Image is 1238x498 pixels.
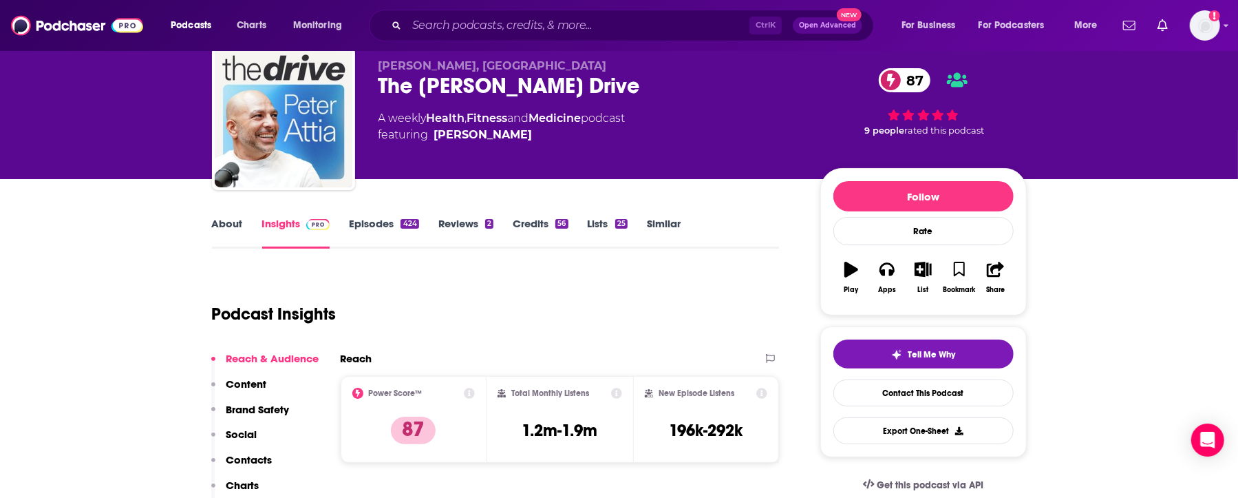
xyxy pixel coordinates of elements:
[228,14,275,37] a: Charts
[844,286,858,294] div: Play
[237,16,266,35] span: Charts
[555,219,568,229] div: 56
[1065,14,1115,37] button: open menu
[171,16,211,35] span: Podcasts
[467,112,508,125] a: Fitness
[1191,424,1224,457] div: Open Intercom Messenger
[284,14,360,37] button: open menu
[11,12,143,39] img: Podchaser - Follow, Share and Rate Podcasts
[407,14,749,37] input: Search podcasts, credits, & more...
[438,217,493,249] a: Reviews2
[211,403,290,428] button: Brand Safety
[1190,10,1220,41] span: Logged in as collectedstrategies
[434,127,533,143] a: Dr. Peter Attia
[1190,10,1220,41] button: Show profile menu
[1190,10,1220,41] img: User Profile
[226,352,319,365] p: Reach & Audience
[979,16,1045,35] span: For Podcasters
[226,453,273,466] p: Contacts
[833,217,1014,245] div: Rate
[215,50,352,187] img: The Peter Attia Drive
[901,16,956,35] span: For Business
[161,14,229,37] button: open menu
[378,127,626,143] span: featuring
[378,59,607,72] span: [PERSON_NAME], [GEOGRAPHIC_DATA]
[378,110,626,143] div: A weekly podcast
[401,219,418,229] div: 424
[793,17,862,34] button: Open AdvancedNew
[659,388,734,398] h2: New Episode Listens
[864,125,904,136] span: 9 people
[588,217,628,249] a: Lists25
[670,420,743,441] h3: 196k-292k
[349,217,418,249] a: Episodes424
[382,10,887,41] div: Search podcasts, credits, & more...
[226,377,267,391] p: Content
[877,479,983,491] span: Get this podcast via API
[427,112,465,125] a: Health
[293,16,342,35] span: Monitoring
[892,14,973,37] button: open menu
[508,112,529,125] span: and
[465,112,467,125] span: ,
[893,68,930,92] span: 87
[878,286,896,294] div: Apps
[211,453,273,479] button: Contacts
[513,217,568,249] a: Credits56
[943,286,975,294] div: Bookmark
[799,22,856,29] span: Open Advanced
[837,8,862,21] span: New
[212,217,243,249] a: About
[820,59,1027,145] div: 87 9 peoplerated this podcast
[1152,14,1173,37] a: Show notifications dropdown
[833,417,1014,444] button: Export One-Sheet
[1074,16,1098,35] span: More
[1118,14,1141,37] a: Show notifications dropdown
[970,14,1065,37] button: open menu
[529,112,581,125] a: Medicine
[918,286,929,294] div: List
[226,479,259,492] p: Charts
[941,253,977,302] button: Bookmark
[833,340,1014,369] button: tell me why sparkleTell Me Why
[391,417,436,444] p: 87
[211,428,257,453] button: Social
[977,253,1013,302] button: Share
[647,217,681,249] a: Similar
[511,388,589,398] h2: Total Monthly Listens
[522,420,597,441] h3: 1.2m-1.9m
[1209,10,1220,21] svg: Add a profile image
[869,253,905,302] button: Apps
[908,349,955,360] span: Tell Me Why
[879,68,930,92] a: 87
[226,403,290,416] p: Brand Safety
[211,352,319,377] button: Reach & Audience
[833,253,869,302] button: Play
[749,17,782,34] span: Ctrl K
[226,428,257,441] p: Social
[904,125,984,136] span: rated this podcast
[833,181,1014,211] button: Follow
[262,217,330,249] a: InsightsPodchaser Pro
[306,219,330,230] img: Podchaser Pro
[891,349,902,360] img: tell me why sparkle
[615,219,628,229] div: 25
[369,388,423,398] h2: Power Score™
[905,253,941,302] button: List
[341,352,372,365] h2: Reach
[833,380,1014,406] a: Contact This Podcast
[986,286,1005,294] div: Share
[485,219,493,229] div: 2
[211,377,267,403] button: Content
[212,304,337,324] h1: Podcast Insights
